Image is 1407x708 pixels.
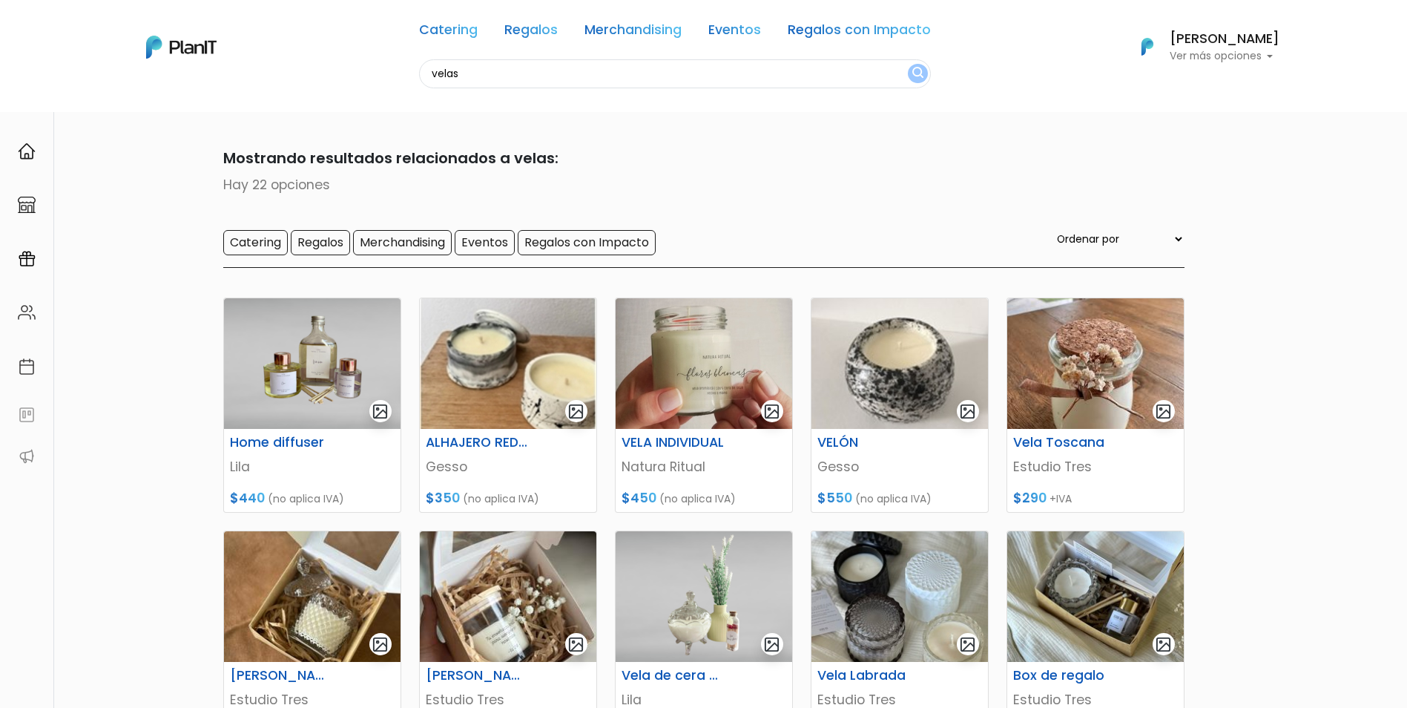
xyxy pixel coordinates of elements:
h6: Box de regalo [1004,668,1126,684]
a: Regalos [504,24,558,42]
img: people-662611757002400ad9ed0e3c099ab2801c6687ba6c219adb57efc949bc21e19d.svg [18,304,36,321]
input: Buscá regalos, desayunos, y más [419,59,931,88]
input: Merchandising [353,230,452,255]
img: gallery-light [763,403,780,420]
p: Gesso [426,457,590,476]
input: Catering [223,230,288,255]
span: (no aplica IVA) [855,491,932,506]
span: (no aplica IVA) [463,491,539,506]
img: thumb_lklklk.jpg [420,298,596,429]
img: thumb_WhatsApp_Image_2025-02-28_at_11.15.13.jpeg [224,531,401,662]
h6: [PERSON_NAME] [1170,33,1279,46]
img: feedback-78b5a0c8f98aac82b08bfc38622c3050aee476f2c9584af64705fc4e61158814.svg [18,406,36,424]
h6: [PERSON_NAME] [417,668,538,684]
img: PlanIt Logo [1131,30,1164,63]
span: $450 [622,489,656,507]
img: thumb_WhatsApp_Image_2025-02-28_at_11.19.07__1_.jpeg [420,531,596,662]
p: Mostrando resultados relacionados a velas: [223,147,1184,169]
span: $350 [426,489,460,507]
span: +IVA [1050,491,1072,506]
h6: Vela de cera de soja [613,668,734,684]
img: gallery-light [567,636,584,653]
a: gallery-light VELÓN Gesso $550 (no aplica IVA) [811,298,989,513]
a: Merchandising [584,24,682,42]
h6: VELA INDIVIDUAL [613,435,734,450]
img: thumb_WhatsApp_Image_2022-05-04_at_21.17.09.jpeg [616,298,792,429]
span: $440 [230,489,265,507]
a: gallery-light VELA INDIVIDUAL Natura Ritual $450 (no aplica IVA) [615,298,793,513]
img: partners-52edf745621dab592f3b2c58e3bca9d71375a7ef29c3b500c9f145b62cc070d4.svg [18,448,36,465]
img: gallery-light [567,403,584,420]
p: Natura Ritual [622,457,786,476]
h6: Vela Toscana [1004,435,1126,450]
img: search_button-432b6d5273f82d61273b3651a40e1bd1b912527efae98b1b7a1b2c0702e16a8d.svg [912,67,923,81]
img: home-e721727adea9d79c4d83392d1f703f7f8bce08238fde08b1acbfd93340b81755.svg [18,142,36,160]
button: PlanIt Logo [PERSON_NAME] Ver más opciones [1122,27,1279,66]
h6: VELÓN [808,435,930,450]
input: Eventos [455,230,515,255]
img: marketplace-4ceaa7011d94191e9ded77b95e3339b90024bf715f7c57f8cf31f2d8c509eaba.svg [18,196,36,214]
input: Regalos con Impacto [518,230,656,255]
span: $550 [817,489,852,507]
img: thumb_WhatsApp_Image_2023-11-07_at_10.41-PhotoRoom__2_.png [224,298,401,429]
p: Gesso [817,457,982,476]
a: Eventos [708,24,761,42]
img: gallery-light [959,403,976,420]
span: (no aplica IVA) [268,491,344,506]
img: thumb_WhatsApp_Image_2025-02-28_at_11.33.59.jpeg [1007,298,1184,429]
a: gallery-light ALHAJERO REDONDO CON VELA Gesso $350 (no aplica IVA) [419,298,597,513]
a: gallery-light Home diffuser Lila $440 (no aplica IVA) [223,298,401,513]
img: gallery-light [372,636,389,653]
a: gallery-light Vela Toscana Estudio Tres $290 +IVA [1006,298,1184,513]
img: thumb_WhatsApp_Image_2023-05-16_at_15.38.431.jpg [811,298,988,429]
span: $290 [1013,489,1047,507]
img: gallery-light [1155,403,1172,420]
span: (no aplica IVA) [659,491,736,506]
img: gallery-light [372,403,389,420]
img: thumb_IMG_7919.jpeg [1007,531,1184,662]
img: thumb_WhatsApp_Image_2023-11-07_at_10.41-PhotoRoom__3_.png [616,531,792,662]
p: Hay 22 opciones [223,175,1184,194]
img: thumb_IMG_7882.jpeg [811,531,988,662]
input: Regalos [291,230,350,255]
h6: [PERSON_NAME] mini [221,668,343,684]
img: PlanIt Logo [146,36,217,59]
a: Regalos con Impacto [788,24,931,42]
p: Ver más opciones [1170,51,1279,62]
img: gallery-light [763,636,780,653]
h6: Vela Labrada [808,668,930,684]
a: Catering [419,24,478,42]
p: Lila [230,457,395,476]
h6: Home diffuser [221,435,343,450]
h6: ALHAJERO REDONDO CON VELA [417,435,538,450]
img: campaigns-02234683943229c281be62815700db0a1741e53638e28bf9629b52c665b00959.svg [18,250,36,268]
img: gallery-light [959,636,976,653]
img: gallery-light [1155,636,1172,653]
p: Estudio Tres [1013,457,1178,476]
img: calendar-87d922413cdce8b2cf7b7f5f62616a5cf9e4887200fb71536465627b3292af00.svg [18,358,36,376]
